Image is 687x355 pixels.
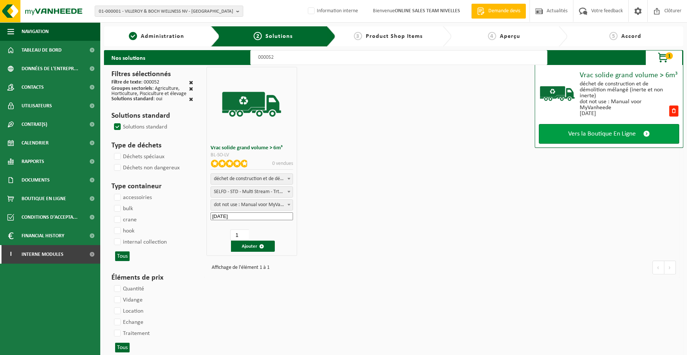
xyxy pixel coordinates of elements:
[211,186,293,198] span: SELFD - STD - Multi Stream - Trtmt/wu (SP-M-000052)
[580,81,668,99] div: déchet de construction et de démolition mélangé (inerte et non inerte)
[22,208,78,227] span: Conditions d'accepta...
[609,32,618,40] span: 5
[104,50,153,65] h2: Nos solutions
[211,199,293,211] span: dot not use : Manual voor MyVanheede
[230,229,249,241] input: 1
[22,59,78,78] span: Données de l'entrepr...
[22,189,66,208] span: Boutique en ligne
[571,32,680,41] a: 5Accord
[231,241,275,252] button: Ajouter
[211,200,292,210] span: dot not use : Manual voor MyVanheede
[111,79,141,85] span: Filtre de texte
[580,111,668,117] div: [DATE]
[580,99,668,111] div: dot not use : Manual voor MyVanheede
[211,173,293,185] span: déchet de construction et de démolition mélangé (inerte et non inerte)
[111,140,193,151] h3: Type de déchets
[250,50,547,65] input: Chercher
[113,306,143,317] label: Location
[113,283,144,294] label: Quantité
[211,187,292,197] span: SELFD - STD - Multi Stream - Trtmt/wu (SP-M-000052)
[113,192,152,203] label: accessoiries
[22,227,64,245] span: Financial History
[111,86,152,91] span: Groupes sectoriels
[22,97,52,115] span: Utilisateurs
[568,130,636,138] span: Vers la Boutique En Ligne
[272,160,293,167] p: 0 vendues
[111,110,193,121] h3: Solutions standard
[395,8,460,14] strong: ONLINE SALES TEAM NIVELLES
[113,214,137,225] label: crane
[254,32,262,40] span: 2
[208,261,270,274] div: Affichage de l'élément 1 à 1
[129,32,137,40] span: 1
[22,115,47,134] span: Contrat(s)
[366,33,423,39] span: Product Shop Items
[113,294,143,306] label: Vidange
[113,151,165,162] label: Déchets spéciaux
[500,33,520,39] span: Aperçu
[665,52,673,59] span: 1
[113,317,143,328] label: Echange
[111,97,162,103] div: : oui
[471,4,526,19] a: Demande devis
[113,162,180,173] label: Déchets non dangereux
[539,124,679,144] a: Vers la Boutique En Ligne
[111,96,153,102] span: Solutions standard
[22,22,49,41] span: Navigation
[111,80,159,86] div: : 000052
[99,6,233,17] span: 01-000001 - VILLEROY & BOCH WELLNESS NV - [GEOGRAPHIC_DATA]
[7,245,14,264] span: I
[113,203,133,214] label: bulk
[266,33,293,39] span: Solutions
[539,75,576,112] img: BL-SO-LV
[115,251,130,261] button: Tous
[115,343,130,352] button: Tous
[22,171,50,189] span: Documents
[113,328,150,339] label: Traitement
[225,32,321,41] a: 2Solutions
[211,174,292,184] span: déchet de construction et de démolition mélangé (inerte et non inerte)
[220,73,283,136] img: BL-SO-LV
[95,6,243,17] button: 01-000001 - VILLEROY & BOCH WELLNESS NV - [GEOGRAPHIC_DATA]
[645,50,683,65] button: 1
[621,33,641,39] span: Accord
[488,32,496,40] span: 4
[339,32,437,41] a: 3Product Shop Items
[486,7,522,15] span: Demande devis
[211,212,293,220] input: Date de début
[354,32,362,40] span: 3
[211,153,293,158] div: BL-SO-LV
[113,121,167,133] label: Solutions standard
[111,86,189,97] div: : Agriculture, Horticulture, Pisciculture et élevage
[108,32,205,41] a: 1Administration
[22,41,62,59] span: Tableau de bord
[111,272,193,283] h3: Éléments de prix
[22,245,64,264] span: Interne modules
[455,32,553,41] a: 4Aperçu
[306,6,358,17] label: Information interne
[22,134,49,152] span: Calendrier
[580,72,679,79] div: Vrac solide grand volume > 6m³
[141,33,184,39] span: Administration
[22,78,44,97] span: Contacts
[211,145,293,151] h3: Vrac solide grand volume > 6m³
[113,225,134,237] label: hook
[111,181,193,192] h3: Type containeur
[113,237,167,248] label: internal collection
[22,152,44,171] span: Rapports
[111,69,193,80] h3: Filtres sélectionnés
